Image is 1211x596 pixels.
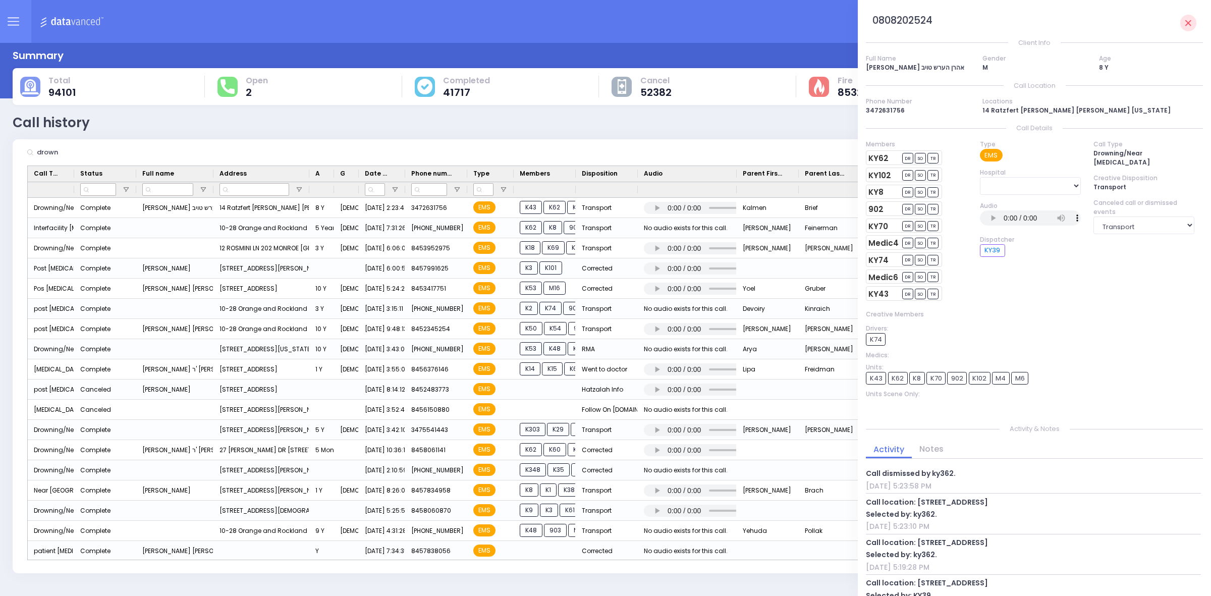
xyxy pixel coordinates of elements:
[309,359,334,380] div: 1 Y
[799,218,861,238] div: Feinerman
[737,420,799,440] div: [PERSON_NAME]
[520,282,542,295] span: K53
[359,339,405,359] div: [DATE] 3:43:03 PM
[295,186,303,194] button: Open Filter Menu
[567,201,586,214] span: K8
[927,272,939,283] span: TR
[520,201,542,214] span: K43
[213,279,309,299] div: [STREET_ADDRESS]
[576,279,638,299] div: Corrected
[868,290,889,298] a: KY43
[568,342,589,355] span: K72
[947,372,967,385] div: 902
[365,183,385,196] input: Date & Time Filter Input
[40,15,107,28] img: Logo
[618,79,627,94] img: other-cause.svg
[737,521,799,541] div: Yehuda
[576,218,638,238] div: Transport
[799,521,861,541] div: Pollak
[246,76,268,86] span: Open
[28,319,74,339] div: post [MEDICAL_DATA] patient is stable
[359,198,405,218] div: [DATE] 2:23:42 PM
[799,359,861,380] div: Freidman
[473,302,496,314] span: EMS
[520,322,542,335] span: K50
[737,359,799,380] div: Lipa
[868,205,884,213] a: 902
[902,204,913,214] span: DR
[902,187,913,198] span: DR
[28,339,1173,359] div: Press SPACE to select this row.
[334,420,359,440] div: [DEMOGRAPHIC_DATA]
[640,76,672,86] span: Cancel
[28,279,1173,299] div: Press SPACE to select this row.
[927,170,939,181] span: TR
[838,76,863,86] span: Fire
[1093,198,1194,216] div: Canceled call or dismissed events
[927,204,939,214] span: TR
[473,183,493,196] input: Type Filter Input
[213,501,309,521] div: [STREET_ADDRESS][DEMOGRAPHIC_DATA][PERSON_NAME][US_STATE]
[246,87,268,97] span: 2
[359,541,405,561] div: [DATE] 7:34:35 PM
[315,169,320,178] span: Age
[473,262,496,274] span: EMS
[473,242,496,254] span: EMS
[576,480,638,501] div: Transport
[1093,140,1194,149] div: Call Type
[309,541,334,561] div: Y
[28,238,74,258] div: Drowning/Near [MEDICAL_DATA]
[542,241,565,254] span: K69
[737,218,799,238] div: [PERSON_NAME]
[473,282,496,294] span: EMS
[980,235,1081,244] div: Dispatcher
[868,172,891,179] a: KY102
[927,238,939,248] span: TR
[359,400,405,420] div: [DATE] 3:52:41 PM
[309,440,334,460] div: 5 Month
[309,279,334,299] div: 10 Y
[80,201,111,214] div: Complete
[359,420,405,440] div: [DATE] 3:42:10 PM
[411,224,464,232] span: [PHONE_NUMBER]
[888,372,908,385] div: K62
[334,238,359,258] div: [DEMOGRAPHIC_DATA]
[136,258,213,279] div: [PERSON_NAME]
[359,440,405,460] div: [DATE] 10:36:13 PM
[80,262,111,275] div: Complete
[28,440,74,460] div: Drowning/Near [MEDICAL_DATA]
[902,238,913,248] span: DR
[520,169,550,178] span: Members
[644,169,663,178] span: Audio
[22,79,39,94] img: total-cause.svg
[866,63,970,72] div: [PERSON_NAME] אהרן הערש טויב
[866,81,1203,91] p: Call Location
[359,279,405,299] div: [DATE] 5:24:22 PM
[980,140,1081,149] div: Type
[814,79,824,95] img: fire-cause.svg
[866,106,970,115] div: 3472631756
[982,97,1203,106] div: Locations
[28,339,74,359] div: Drowning/Near [MEDICAL_DATA]
[1099,63,1203,72] div: 8 Y
[213,339,309,359] div: [STREET_ADDRESS][US_STATE]
[80,183,116,196] input: Status Filter Input
[28,380,74,400] div: post [MEDICAL_DATA] - [PERSON_NAME]
[866,372,886,385] div: K43
[359,380,405,400] div: [DATE] 8:14:12 PM
[136,440,213,460] div: [PERSON_NAME] ר' [PERSON_NAME]
[28,299,74,319] div: post [MEDICAL_DATA]
[309,198,334,218] div: 8 Y
[868,256,889,264] a: KY74
[866,324,1030,333] div: Drivers:
[866,123,1203,133] p: Call Details
[915,272,926,283] span: SO
[411,284,446,293] span: 8453417751
[473,343,496,355] span: EMS
[136,480,213,501] div: [PERSON_NAME]
[866,444,912,455] a: Activity
[359,480,405,501] div: [DATE] 8:26:05 PM
[213,480,309,501] div: [STREET_ADDRESS][PERSON_NAME]
[543,342,566,355] span: K48
[799,198,861,218] div: Brief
